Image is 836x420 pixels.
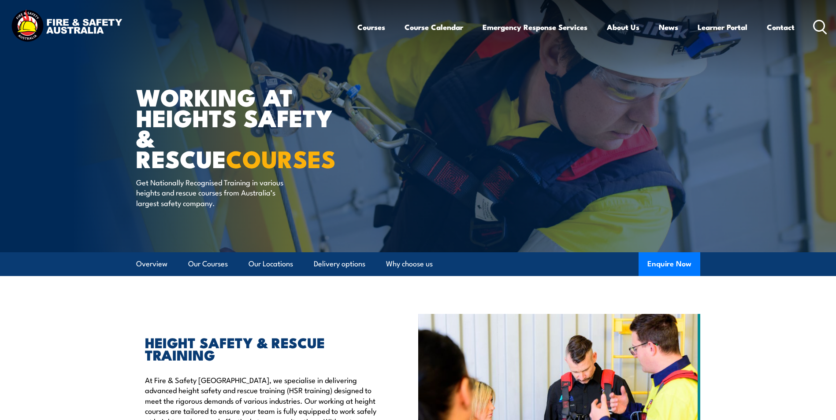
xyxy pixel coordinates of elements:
[386,252,433,276] a: Why choose us
[405,15,463,39] a: Course Calendar
[136,252,167,276] a: Overview
[145,336,378,361] h2: HEIGHT SAFETY & RESCUE TRAINING
[659,15,678,39] a: News
[314,252,365,276] a: Delivery options
[136,86,354,169] h1: WORKING AT HEIGHTS SAFETY & RESCUE
[188,252,228,276] a: Our Courses
[226,140,336,176] strong: COURSES
[698,15,747,39] a: Learner Portal
[357,15,385,39] a: Courses
[483,15,587,39] a: Emergency Response Services
[249,252,293,276] a: Our Locations
[767,15,795,39] a: Contact
[607,15,639,39] a: About Us
[136,177,297,208] p: Get Nationally Recognised Training in various heights and rescue courses from Australia’s largest...
[639,252,700,276] button: Enquire Now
